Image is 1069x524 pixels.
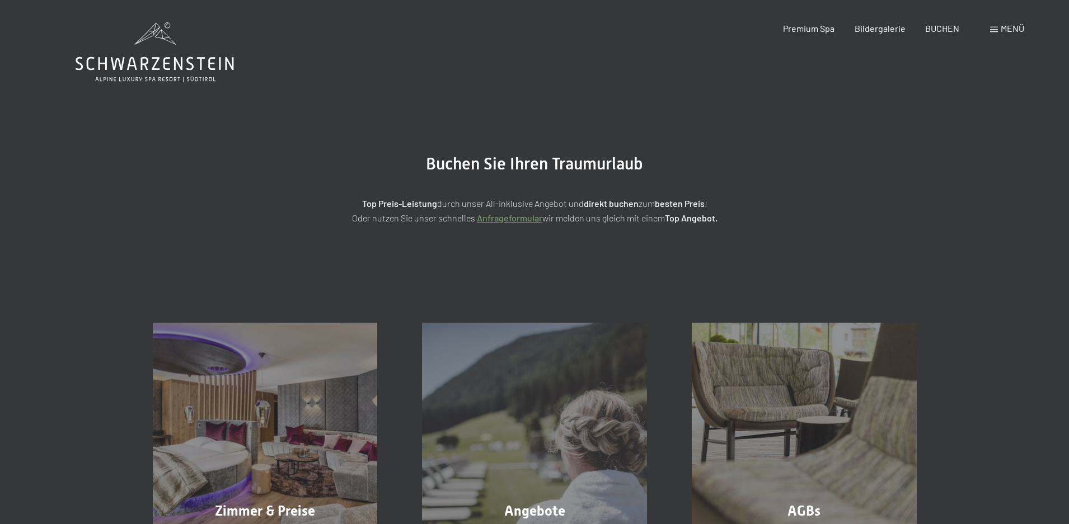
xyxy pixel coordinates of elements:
span: Angebote [504,503,565,519]
a: Bildergalerie [855,23,906,34]
a: Anfrageformular [477,213,542,223]
strong: Top Preis-Leistung [362,198,437,209]
span: AGBs [787,503,820,519]
a: BUCHEN [925,23,959,34]
span: Zimmer & Preise [215,503,315,519]
a: Premium Spa [783,23,834,34]
span: Menü [1001,23,1024,34]
strong: direkt buchen [584,198,639,209]
p: durch unser All-inklusive Angebot und zum ! Oder nutzen Sie unser schnelles wir melden uns gleich... [255,196,814,225]
strong: Top Angebot. [665,213,718,223]
span: Buchen Sie Ihren Traumurlaub [426,154,643,173]
strong: besten Preis [655,198,705,209]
